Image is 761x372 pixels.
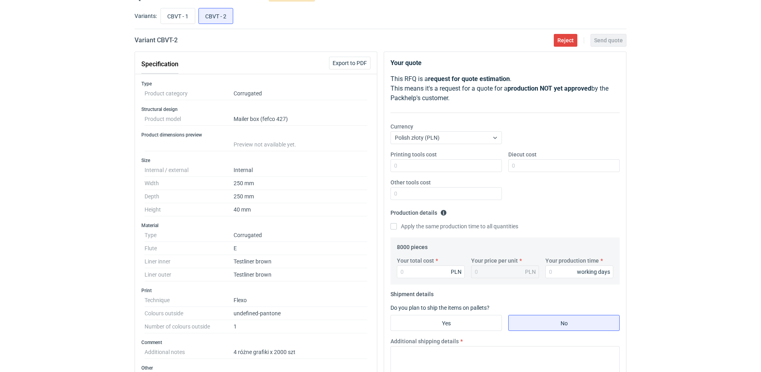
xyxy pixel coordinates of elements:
[594,38,623,43] span: Send quote
[525,268,536,276] div: PLN
[145,113,234,126] dt: Product model
[390,159,502,172] input: 0
[141,106,371,113] h3: Structural design
[451,268,462,276] div: PLN
[390,123,413,131] label: Currency
[545,265,613,278] input: 0
[161,8,195,24] label: CBVT - 1
[234,190,367,203] dd: 250 mm
[234,203,367,216] dd: 40 mm
[397,265,465,278] input: 0
[141,339,371,346] h3: Comment
[507,85,591,92] strong: production NOT yet approved
[508,150,537,158] label: Diecut cost
[390,59,422,67] strong: Your quote
[234,229,367,242] dd: Corrugated
[141,365,371,371] h3: Other
[141,81,371,87] h3: Type
[508,159,620,172] input: 0
[141,55,178,74] button: Specification
[390,288,434,297] legend: Shipment details
[557,38,574,43] span: Reject
[390,178,431,186] label: Other tools cost
[145,229,234,242] dt: Type
[390,315,502,331] label: Yes
[390,187,502,200] input: 0
[428,75,510,83] strong: request for quote estimation
[390,337,459,345] label: Additional shipping details
[390,305,489,311] label: Do you plan to ship the items on pallets?
[145,268,234,281] dt: Liner outer
[234,255,367,268] dd: Testliner brown
[234,164,367,177] dd: Internal
[145,242,234,255] dt: Flute
[545,257,599,265] label: Your production time
[141,157,371,164] h3: Size
[145,177,234,190] dt: Width
[145,346,234,359] dt: Additional notes
[234,268,367,281] dd: Testliner brown
[141,222,371,229] h3: Material
[141,287,371,294] h3: Print
[145,164,234,177] dt: Internal / external
[577,268,610,276] div: working days
[234,87,367,100] dd: Corrugated
[135,12,157,20] label: Variants:
[234,177,367,190] dd: 250 mm
[234,346,367,359] dd: 4 różne grafiki x 2000 szt
[390,222,518,230] label: Apply the same production time to all quantities
[145,255,234,268] dt: Liner inner
[145,307,234,320] dt: Colours outside
[591,34,626,47] button: Send quote
[508,315,620,331] label: No
[234,242,367,255] dd: E
[145,203,234,216] dt: Height
[390,150,437,158] label: Printing tools cost
[333,60,367,66] span: Export to PDF
[397,257,434,265] label: Your total cost
[135,36,178,45] h2: Variant CBVT - 2
[234,141,296,148] span: Preview not available yet.
[145,190,234,203] dt: Depth
[234,294,367,307] dd: Flexo
[554,34,577,47] button: Reject
[234,320,367,333] dd: 1
[145,87,234,100] dt: Product category
[329,57,371,69] button: Export to PDF
[390,206,447,216] legend: Production details
[198,8,233,24] label: CBVT - 2
[145,294,234,307] dt: Technique
[141,132,371,138] h3: Product dimensions preview
[145,320,234,333] dt: Number of colours outside
[395,135,440,141] span: Polish złoty (PLN)
[390,74,620,103] p: This RFQ is a . This means it's a request for a quote for a by the Packhelp's customer.
[397,241,428,250] legend: 8000 pieces
[234,113,367,126] dd: Mailer box (fefco 427)
[471,257,518,265] label: Your price per unit
[234,307,367,320] dd: undefined-pantone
